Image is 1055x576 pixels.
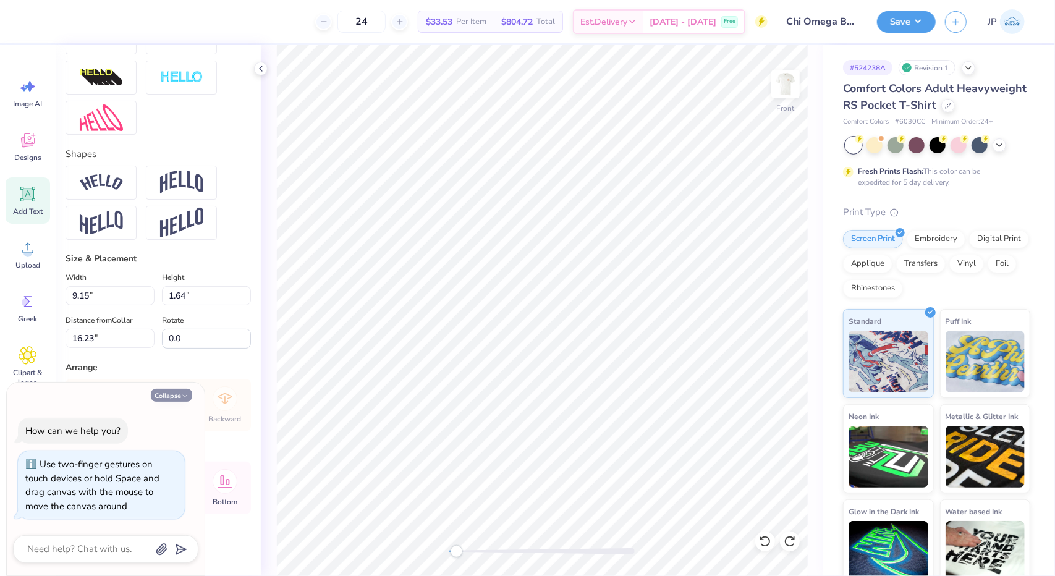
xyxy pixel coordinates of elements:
span: $804.72 [501,15,533,28]
span: Bottom [213,497,237,507]
span: Free [724,17,735,26]
span: Clipart & logos [7,368,48,388]
div: Transfers [896,255,946,273]
span: Upload [15,260,40,270]
div: Use two-finger gestures on touch devices or hold Space and drag canvas with the mouse to move the... [25,458,159,512]
span: $33.53 [426,15,452,28]
button: Save [877,11,936,33]
label: Height [162,270,184,285]
a: JP [982,9,1030,34]
span: JP [988,15,997,29]
div: Rhinestones [843,279,903,298]
span: Metallic & Glitter Ink [946,410,1019,423]
span: Comfort Colors Adult Heavyweight RS Pocket T-Shirt [843,81,1027,112]
div: Revision 1 [899,60,955,75]
span: Water based Ink [946,505,1002,518]
div: Applique [843,255,892,273]
span: Designs [14,153,41,163]
img: Flag [80,211,123,235]
div: Print Type [843,205,1030,219]
span: Per Item [456,15,486,28]
span: Image AI [14,99,43,109]
span: # 6030CC [895,117,925,127]
label: Width [66,270,87,285]
div: Vinyl [949,255,984,273]
img: Standard [849,331,928,392]
span: Comfort Colors [843,117,889,127]
div: Accessibility label [451,545,463,557]
img: Neon Ink [849,426,928,488]
span: Add Text [13,206,43,216]
img: Puff Ink [946,331,1025,392]
img: Rise [160,208,203,238]
div: How can we help you? [25,425,121,437]
div: # 524238A [843,60,892,75]
img: Metallic & Glitter Ink [946,426,1025,488]
label: Distance from Collar [66,313,132,328]
span: Total [536,15,555,28]
img: Free Distort [80,104,123,131]
input: – – [337,11,386,33]
div: Embroidery [907,230,965,248]
span: Standard [849,315,881,328]
div: Front [777,103,795,114]
img: Arc [80,174,123,191]
div: Screen Print [843,230,903,248]
img: Negative Space [160,70,203,85]
input: Untitled Design [777,9,868,34]
span: Neon Ink [849,410,879,423]
img: Front [773,72,798,96]
span: [DATE] - [DATE] [650,15,716,28]
span: Minimum Order: 24 + [931,117,993,127]
label: Shapes [66,147,96,161]
span: Est. Delivery [580,15,627,28]
img: Jojo Pawlow [1000,9,1025,34]
div: This color can be expedited for 5 day delivery. [858,166,1010,188]
div: Digital Print [969,230,1029,248]
strong: Fresh Prints Flash: [858,166,923,176]
div: Foil [988,255,1017,273]
div: Size & Placement [66,252,251,265]
div: Arrange [66,361,251,374]
span: Glow in the Dark Ink [849,505,919,518]
img: 3D Illusion [80,68,123,88]
button: Collapse [151,389,192,402]
span: Greek [19,314,38,324]
span: Puff Ink [946,315,972,328]
img: Arch [160,171,203,194]
label: Rotate [162,313,184,328]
